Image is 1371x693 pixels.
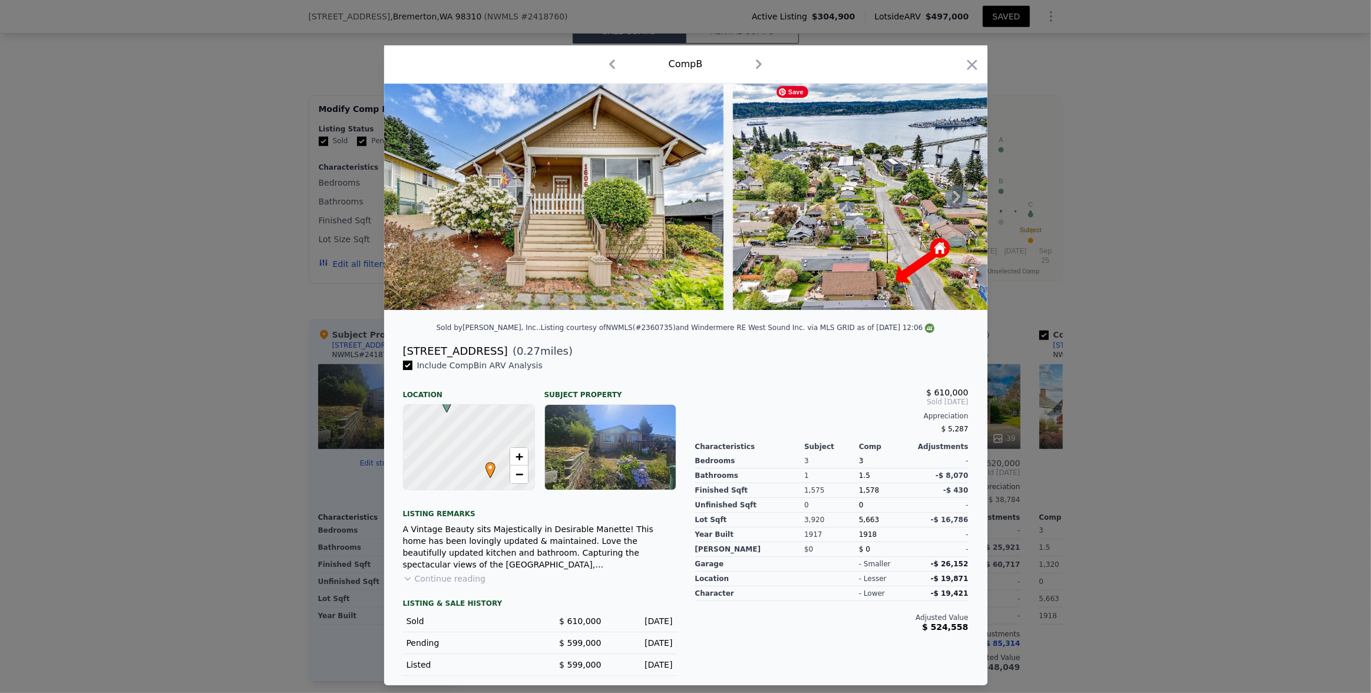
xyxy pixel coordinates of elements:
[517,345,540,357] span: 0.27
[695,411,969,421] div: Appreciation
[859,545,870,553] span: $ 0
[695,586,805,601] div: character
[403,523,676,570] div: A Vintage Beauty sits Majestically in Desirable Manette! This home has been lovingly updated & ma...
[931,516,969,524] span: -$ 16,786
[403,500,676,519] div: Listing remarks
[931,589,969,598] span: -$ 19,421
[611,659,673,671] div: [DATE]
[859,501,864,509] span: 0
[859,457,864,465] span: 3
[859,559,891,569] div: - smaller
[859,468,914,483] div: 1.5
[914,442,969,451] div: Adjustments
[859,589,885,598] div: - lower
[733,84,1035,310] img: Property Img
[941,425,969,433] span: $ 5,287
[859,574,887,583] div: - lesser
[407,637,530,649] div: Pending
[407,615,530,627] div: Sold
[695,397,969,407] span: Sold [DATE]
[936,471,968,480] span: -$ 8,070
[559,616,601,626] span: $ 610,000
[559,660,601,669] span: $ 599,000
[541,324,935,332] div: Listing courtesy of NWMLS (#2360735) and Windermere RE West Sound Inc. via MLS GRID as of [DATE] ...
[914,454,969,468] div: -
[931,560,969,568] span: -$ 26,152
[669,57,703,71] div: Comp B
[925,324,934,333] img: NWMLS Logo
[859,516,879,524] span: 5,663
[804,513,859,527] div: 3,920
[859,527,914,542] div: 1918
[695,442,805,451] div: Characteristics
[437,324,541,332] div: Sold by [PERSON_NAME], Inc. .
[483,462,490,469] div: •
[403,343,508,359] div: [STREET_ADDRESS]
[544,381,676,400] div: Subject Property
[804,468,859,483] div: 1
[384,84,724,310] img: Property Img
[926,388,968,397] span: $ 610,000
[611,615,673,627] div: [DATE]
[510,466,528,483] a: Zoom out
[403,599,676,610] div: LISTING & SALE HISTORY
[914,527,969,542] div: -
[510,448,528,466] a: Zoom in
[695,572,805,586] div: location
[859,486,879,494] span: 1,578
[695,557,805,572] div: garage
[804,542,859,557] div: $0
[403,381,535,400] div: Location
[412,361,547,370] span: Include Comp B in ARV Analysis
[695,527,805,542] div: Year Built
[914,542,969,557] div: -
[804,498,859,513] div: 0
[508,343,573,359] span: ( miles)
[515,449,523,464] span: +
[804,442,859,451] div: Subject
[695,613,969,622] div: Adjusted Value
[695,468,805,483] div: Bathrooms
[804,483,859,498] div: 1,575
[611,637,673,649] div: [DATE]
[695,483,805,498] div: Finished Sqft
[804,454,859,468] div: 3
[804,527,859,542] div: 1917
[695,513,805,527] div: Lot Sqft
[931,575,969,583] span: -$ 19,871
[483,458,498,476] span: •
[914,498,969,513] div: -
[407,659,530,671] div: Listed
[859,442,914,451] div: Comp
[515,467,523,481] span: −
[695,454,805,468] div: Bedrooms
[695,542,805,557] div: [PERSON_NAME]
[777,86,808,98] span: Save
[943,486,969,494] span: -$ 430
[559,638,601,648] span: $ 599,000
[695,498,805,513] div: Unfinished Sqft
[403,573,486,585] button: Continue reading
[922,622,968,632] span: $ 524,558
